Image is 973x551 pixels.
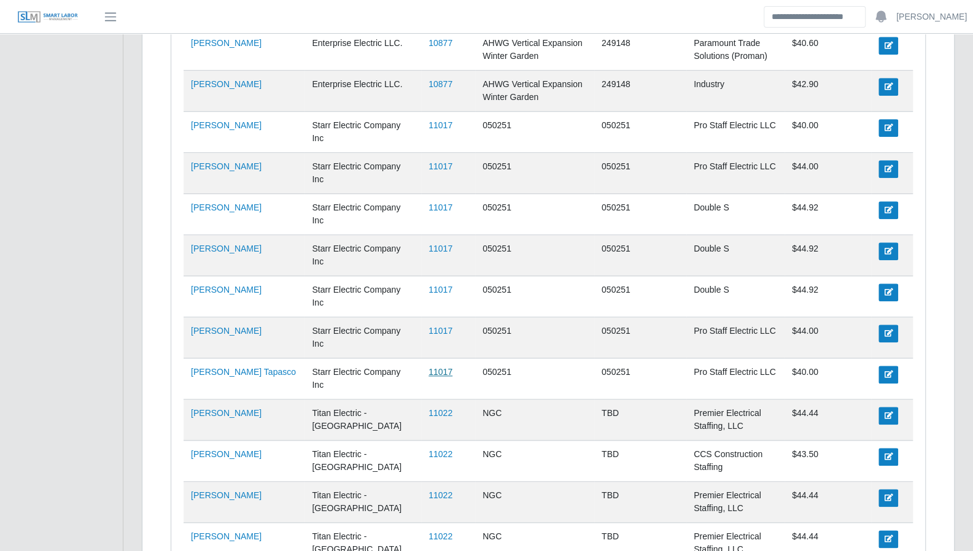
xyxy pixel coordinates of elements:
[686,29,785,71] td: Paramount Trade Solutions (Proman)
[475,153,594,194] td: 050251
[594,441,686,482] td: TBD
[475,441,594,482] td: NGC
[191,449,262,459] a: [PERSON_NAME]
[785,399,871,441] td: $44.44
[475,194,594,235] td: 050251
[191,531,262,541] a: [PERSON_NAME]
[191,38,262,48] a: [PERSON_NAME]
[428,490,452,500] a: 11022
[785,29,871,71] td: $40.60
[785,482,871,523] td: $44.44
[428,79,452,89] a: 10877
[428,244,452,253] a: 11017
[304,358,421,399] td: Starr Electric Company Inc
[191,285,262,295] a: [PERSON_NAME]
[594,112,686,153] td: 050251
[686,71,785,112] td: Industry
[191,202,262,212] a: [PERSON_NAME]
[191,367,296,377] a: [PERSON_NAME] Tapasco
[686,399,785,441] td: Premier Electrical Staffing, LLC
[475,358,594,399] td: 050251
[686,276,785,317] td: Double S
[191,79,262,89] a: [PERSON_NAME]
[785,358,871,399] td: $40.00
[304,482,421,523] td: Titan Electric - [GEOGRAPHIC_DATA]
[191,244,262,253] a: [PERSON_NAME]
[191,161,262,171] a: [PERSON_NAME]
[428,161,452,171] a: 11017
[686,153,785,194] td: Pro Staff Electric LLC
[686,235,785,276] td: Double S
[594,71,686,112] td: 249148
[896,10,967,23] a: [PERSON_NAME]
[304,29,421,71] td: Enterprise Electric LLC.
[428,408,452,418] a: 11022
[785,317,871,358] td: $44.00
[304,441,421,482] td: Titan Electric - [GEOGRAPHIC_DATA]
[191,490,262,500] a: [PERSON_NAME]
[475,112,594,153] td: 050251
[475,71,594,112] td: AHWG Vertical Expansion Winter Garden
[428,202,452,212] a: 11017
[594,482,686,523] td: TBD
[191,408,262,418] a: [PERSON_NAME]
[764,6,866,28] input: Search
[594,194,686,235] td: 050251
[594,276,686,317] td: 050251
[785,194,871,235] td: $44.92
[191,326,262,336] a: [PERSON_NAME]
[475,276,594,317] td: 050251
[428,531,452,541] a: 11022
[304,194,421,235] td: Starr Electric Company Inc
[785,112,871,153] td: $40.00
[428,367,452,377] a: 11017
[191,120,262,130] a: [PERSON_NAME]
[304,153,421,194] td: Starr Electric Company Inc
[17,10,79,24] img: SLM Logo
[686,317,785,358] td: Pro Staff Electric LLC
[594,235,686,276] td: 050251
[475,399,594,441] td: NGC
[304,235,421,276] td: Starr Electric Company Inc
[785,276,871,317] td: $44.92
[785,71,871,112] td: $42.90
[428,326,452,336] a: 11017
[594,29,686,71] td: 249148
[475,482,594,523] td: NGC
[785,441,871,482] td: $43.50
[594,153,686,194] td: 050251
[475,235,594,276] td: 050251
[304,71,421,112] td: Enterprise Electric LLC.
[594,317,686,358] td: 050251
[475,29,594,71] td: AHWG Vertical Expansion Winter Garden
[686,112,785,153] td: Pro Staff Electric LLC
[304,276,421,317] td: Starr Electric Company Inc
[785,235,871,276] td: $44.92
[304,399,421,441] td: Titan Electric - [GEOGRAPHIC_DATA]
[428,38,452,48] a: 10877
[686,194,785,235] td: Double S
[785,153,871,194] td: $44.00
[428,449,452,459] a: 11022
[594,358,686,399] td: 050251
[686,482,785,523] td: Premier Electrical Staffing, LLC
[686,358,785,399] td: Pro Staff Electric LLC
[475,317,594,358] td: 050251
[304,317,421,358] td: Starr Electric Company Inc
[594,399,686,441] td: TBD
[304,112,421,153] td: Starr Electric Company Inc
[428,120,452,130] a: 11017
[686,441,785,482] td: CCS Construction Staffing
[428,285,452,295] a: 11017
